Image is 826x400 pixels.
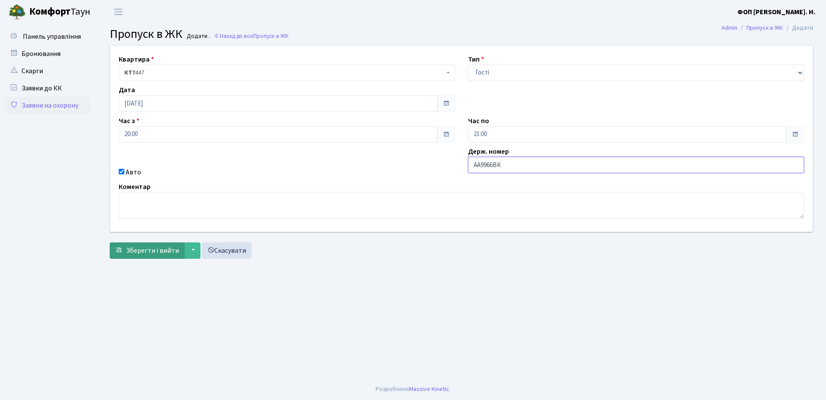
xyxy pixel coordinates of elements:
[783,23,813,33] li: Додати
[468,157,804,173] input: AA0001AA
[737,7,816,17] a: ФОП [PERSON_NAME]. Н.
[4,28,90,45] a: Панель управління
[4,80,90,97] a: Заявки до КК
[29,5,71,19] b: Комфорт
[29,5,90,19] span: Таун
[376,384,450,394] div: Розроблено .
[119,116,139,126] label: Час з
[9,3,26,21] img: logo.png
[709,19,826,37] nav: breadcrumb
[110,242,185,259] button: Зберегти і вийти
[119,65,455,81] span: <b>КТ7</b>&nbsp;&nbsp;&nbsp;447
[124,68,135,77] b: КТ7
[4,62,90,80] a: Скарги
[124,68,444,77] span: <b>КТ7</b>&nbsp;&nbsp;&nbsp;447
[4,97,90,114] a: Заявки на охорону
[468,146,509,157] label: Держ. номер
[253,32,289,40] span: Пропуск в ЖК
[23,32,81,41] span: Панель управління
[126,246,179,255] span: Зберегти і вийти
[185,33,210,40] small: Додати .
[202,242,252,259] a: Скасувати
[468,54,484,65] label: Тип
[214,32,289,40] a: Назад до всіхПропуск в ЖК
[126,167,141,177] label: Авто
[119,182,151,192] label: Коментар
[119,54,154,65] label: Квартира
[119,85,135,95] label: Дата
[110,25,182,43] span: Пропуск в ЖК
[108,5,129,19] button: Переключити навігацію
[721,23,737,32] a: Admin
[468,116,489,126] label: Час по
[409,384,449,394] a: Massive Kinetic
[746,23,783,32] a: Пропуск в ЖК
[4,45,90,62] a: Бронювання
